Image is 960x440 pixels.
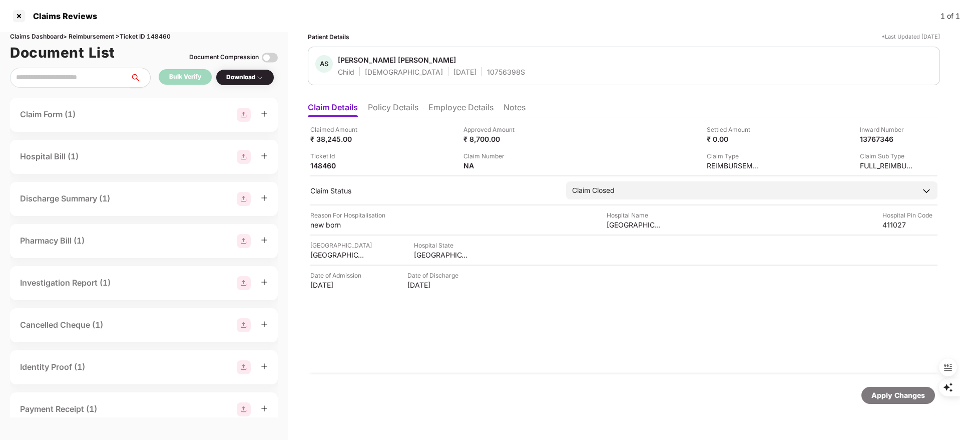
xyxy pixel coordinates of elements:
div: Child [338,67,354,77]
div: Claims Dashboard > Reimbursement > Ticket ID 148460 [10,32,278,42]
div: [GEOGRAPHIC_DATA] [310,241,372,250]
div: Claimed Amount [310,125,365,134]
div: ₹ 8,700.00 [463,134,519,144]
img: downArrowIcon [921,186,931,196]
div: AS [315,55,333,73]
span: plus [261,405,268,412]
div: Claims Reviews [27,11,97,21]
div: Bulk Verify [169,72,201,82]
div: Claim Type [707,151,762,161]
div: Pharmacy Bill (1) [20,235,85,247]
div: Hospital Pin Code [882,210,937,220]
span: plus [261,194,268,201]
div: 1 of 1 [940,11,960,22]
div: Apply Changes [871,390,925,401]
div: new born [310,220,365,230]
div: [DATE] [453,67,476,77]
div: Identity Proof (1) [20,361,85,373]
img: svg+xml;base64,PHN2ZyBpZD0iRHJvcGRvd24tMzJ4MzIiIHhtbG5zPSJodHRwOi8vd3d3LnczLm9yZy8yMDAwL3N2ZyIgd2... [256,74,264,82]
div: [GEOGRAPHIC_DATA] [414,250,469,260]
div: Hospital Bill (1) [20,150,79,163]
div: 13767346 [860,134,915,144]
div: Discharge Summary (1) [20,192,110,205]
div: NA [463,161,519,170]
li: Employee Details [428,102,494,117]
div: Investigation Report (1) [20,277,111,289]
div: Claim Closed [572,185,615,196]
img: svg+xml;base64,PHN2ZyBpZD0iR3JvdXBfMjg4MTMiIGRhdGEtbmFtZT0iR3JvdXAgMjg4MTMiIHhtbG5zPSJodHRwOi8vd3... [237,402,251,416]
div: Download [226,73,264,82]
div: REIMBURSEMENT [707,161,762,170]
span: plus [261,237,268,244]
span: plus [261,363,268,370]
div: 148460 [310,161,365,170]
img: svg+xml;base64,PHN2ZyBpZD0iR3JvdXBfMjg4MTMiIGRhdGEtbmFtZT0iR3JvdXAgMjg4MTMiIHhtbG5zPSJodHRwOi8vd3... [237,150,251,164]
img: svg+xml;base64,PHN2ZyBpZD0iR3JvdXBfMjg4MTMiIGRhdGEtbmFtZT0iR3JvdXAgMjg4MTMiIHhtbG5zPSJodHRwOi8vd3... [237,318,251,332]
li: Claim Details [308,102,358,117]
div: Claim Status [310,186,556,195]
div: Date of Admission [310,271,365,280]
img: svg+xml;base64,PHN2ZyBpZD0iR3JvdXBfMjg4MTMiIGRhdGEtbmFtZT0iR3JvdXAgMjg4MTMiIHhtbG5zPSJodHRwOi8vd3... [237,108,251,122]
div: 10756398S [487,67,525,77]
div: FULL_REIMBURSEMENT [860,161,915,170]
div: Reason For Hospitalisation [310,210,385,220]
div: Ticket Id [310,151,365,161]
div: [DATE] [407,280,462,290]
span: search [130,74,150,82]
div: [GEOGRAPHIC_DATA] [607,220,662,230]
div: *Last Updated [DATE] [881,32,940,42]
div: Inward Number [860,125,915,134]
div: Claim Form (1) [20,108,76,121]
span: plus [261,152,268,159]
div: Cancelled Cheque (1) [20,319,103,331]
div: [DATE] [310,280,365,290]
div: ₹ 0.00 [707,134,762,144]
div: Claim Sub Type [860,151,915,161]
div: [GEOGRAPHIC_DATA] [310,250,365,260]
div: Document Compression [189,53,259,62]
div: [DEMOGRAPHIC_DATA] [365,67,443,77]
button: search [130,68,151,88]
div: Claim Number [463,151,519,161]
div: Hospital Name [607,210,662,220]
span: plus [261,321,268,328]
img: svg+xml;base64,PHN2ZyBpZD0iVG9nZ2xlLTMyeDMyIiB4bWxucz0iaHR0cDovL3d3dy53My5vcmcvMjAwMC9zdmciIHdpZH... [262,50,278,66]
div: ₹ 38,245.00 [310,134,365,144]
img: svg+xml;base64,PHN2ZyBpZD0iR3JvdXBfMjg4MTMiIGRhdGEtbmFtZT0iR3JvdXAgMjg4MTMiIHhtbG5zPSJodHRwOi8vd3... [237,234,251,248]
img: svg+xml;base64,PHN2ZyBpZD0iR3JvdXBfMjg4MTMiIGRhdGEtbmFtZT0iR3JvdXAgMjg4MTMiIHhtbG5zPSJodHRwOi8vd3... [237,192,251,206]
div: [PERSON_NAME] [PERSON_NAME] [338,55,456,65]
div: Patient Details [308,32,349,42]
div: Date of Discharge [407,271,462,280]
span: plus [261,279,268,286]
li: Notes [504,102,526,117]
span: plus [261,110,268,117]
div: Settled Amount [707,125,762,134]
img: svg+xml;base64,PHN2ZyBpZD0iR3JvdXBfMjg4MTMiIGRhdGEtbmFtZT0iR3JvdXAgMjg4MTMiIHhtbG5zPSJodHRwOi8vd3... [237,360,251,374]
h1: Document List [10,42,115,64]
div: 411027 [882,220,937,230]
div: Hospital State [414,241,469,250]
div: Approved Amount [463,125,519,134]
img: svg+xml;base64,PHN2ZyBpZD0iR3JvdXBfMjg4MTMiIGRhdGEtbmFtZT0iR3JvdXAgMjg4MTMiIHhtbG5zPSJodHRwOi8vd3... [237,276,251,290]
div: Payment Receipt (1) [20,403,97,415]
li: Policy Details [368,102,418,117]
